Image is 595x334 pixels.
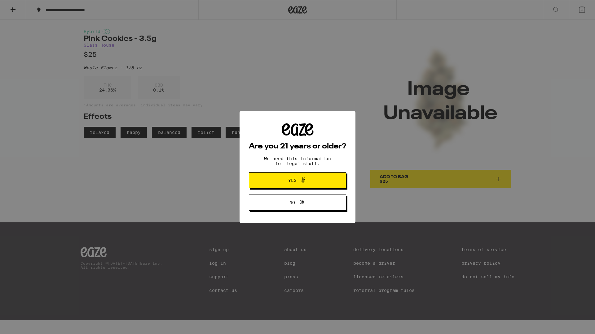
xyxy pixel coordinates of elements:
iframe: Opens a widget where you can find more information [556,315,589,331]
button: Yes [249,172,346,188]
span: Yes [288,178,297,182]
button: No [249,195,346,211]
h2: Are you 21 years or older? [249,143,346,150]
p: We need this information for legal stuff. [259,156,336,166]
span: No [289,200,295,205]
